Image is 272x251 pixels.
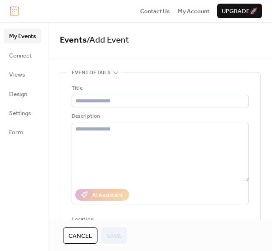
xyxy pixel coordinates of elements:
[4,106,41,120] a: Settings
[140,7,170,16] span: Contact Us
[9,51,32,60] span: Connect
[222,7,257,16] span: Upgrade 🚀
[217,4,262,18] button: Upgrade🚀
[4,29,41,43] a: My Events
[4,125,41,139] a: Form
[4,67,41,82] a: Views
[72,112,247,121] div: Description
[87,32,129,48] span: / Add Event
[72,84,247,93] div: Title
[63,227,97,244] button: Cancel
[60,32,87,48] a: Events
[9,109,31,118] span: Settings
[4,48,41,63] a: Connect
[9,128,23,137] span: Form
[9,70,25,79] span: Views
[9,90,27,99] span: Design
[68,232,92,241] span: Cancel
[9,32,36,41] span: My Events
[140,6,170,15] a: Contact Us
[178,6,209,15] a: My Account
[72,68,111,77] span: Event details
[72,215,247,224] div: Location
[10,6,19,16] img: logo
[178,7,209,16] span: My Account
[4,87,41,101] a: Design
